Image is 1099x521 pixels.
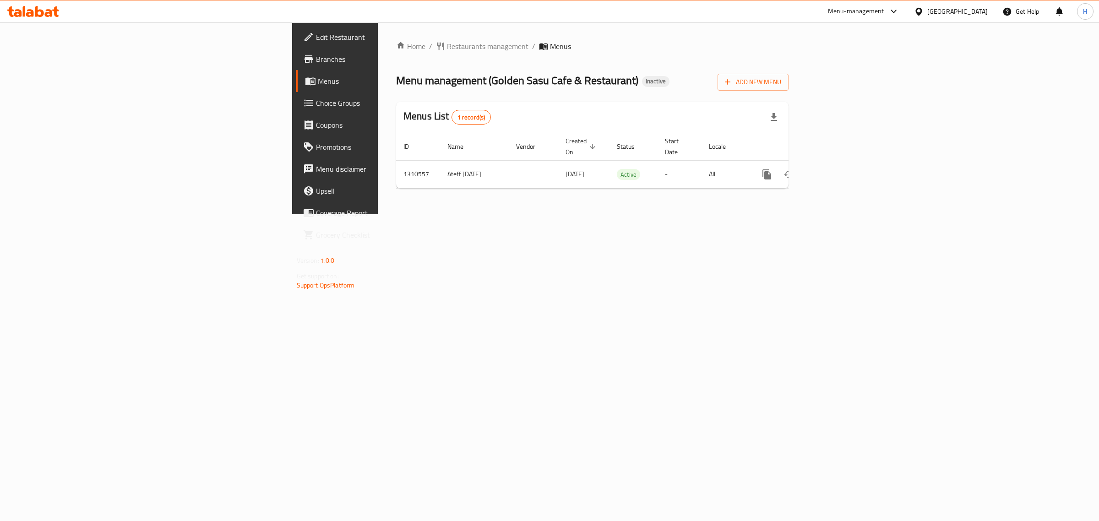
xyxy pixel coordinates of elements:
[296,70,476,92] a: Menus
[550,41,571,52] span: Menus
[763,106,785,128] div: Export file
[658,160,702,188] td: -
[665,136,691,157] span: Start Date
[725,76,781,88] span: Add New Menu
[297,279,355,291] a: Support.OpsPlatform
[316,119,468,130] span: Coupons
[718,74,789,91] button: Add New Menu
[516,141,547,152] span: Vendor
[617,141,647,152] span: Status
[316,32,468,43] span: Edit Restaurant
[828,6,884,17] div: Menu-management
[316,163,468,174] span: Menu disclaimer
[296,114,476,136] a: Coupons
[642,77,669,85] span: Inactive
[316,185,468,196] span: Upsell
[436,41,528,52] a: Restaurants management
[316,207,468,218] span: Coverage Report
[296,48,476,70] a: Branches
[452,113,491,122] span: 1 record(s)
[778,163,800,185] button: Change Status
[318,76,468,87] span: Menus
[447,141,475,152] span: Name
[396,70,638,91] span: Menu management ( Golden Sasu Cafe & Restaurant )
[396,41,789,52] nav: breadcrumb
[642,76,669,87] div: Inactive
[709,141,738,152] span: Locale
[927,6,988,16] div: [GEOGRAPHIC_DATA]
[296,224,476,246] a: Grocery Checklist
[403,109,491,125] h2: Menus List
[617,169,640,180] span: Active
[296,26,476,48] a: Edit Restaurant
[702,160,749,188] td: All
[756,163,778,185] button: more
[296,180,476,202] a: Upsell
[532,41,535,52] li: /
[452,110,491,125] div: Total records count
[297,270,339,282] span: Get support on:
[403,141,421,152] span: ID
[316,98,468,109] span: Choice Groups
[321,255,335,266] span: 1.0.0
[316,229,468,240] span: Grocery Checklist
[566,168,584,180] span: [DATE]
[316,141,468,152] span: Promotions
[296,158,476,180] a: Menu disclaimer
[296,136,476,158] a: Promotions
[296,202,476,224] a: Coverage Report
[297,255,319,266] span: Version:
[447,41,528,52] span: Restaurants management
[566,136,598,157] span: Created On
[316,54,468,65] span: Branches
[396,133,851,189] table: enhanced table
[296,92,476,114] a: Choice Groups
[1083,6,1087,16] span: H
[749,133,851,161] th: Actions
